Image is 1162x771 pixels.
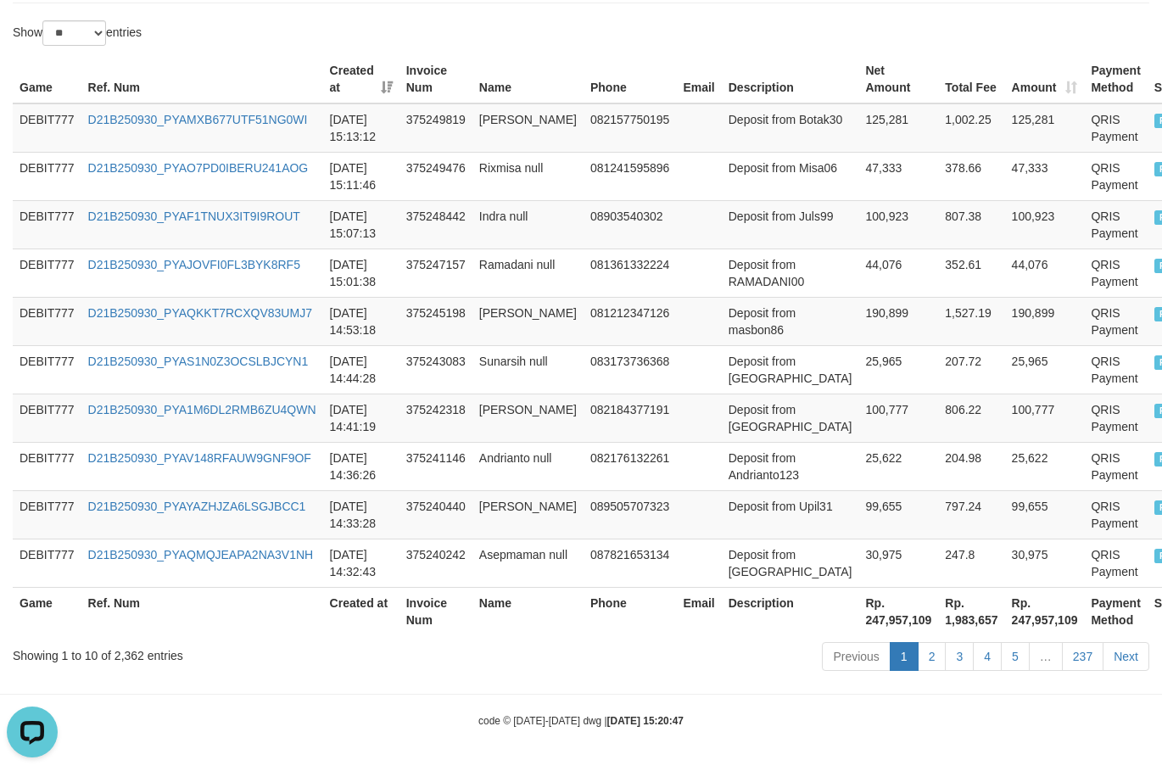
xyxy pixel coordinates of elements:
td: 190,899 [1005,297,1085,345]
td: 081241595896 [584,152,676,200]
td: Andrianto null [472,442,584,490]
th: Rp. 1,983,657 [938,587,1004,635]
th: Phone [584,587,676,635]
td: [DATE] 14:36:26 [323,442,399,490]
td: 47,333 [858,152,938,200]
td: QRIS Payment [1084,345,1147,394]
a: 3 [945,642,974,671]
td: DEBIT777 [13,490,81,539]
td: QRIS Payment [1084,152,1147,200]
td: DEBIT777 [13,345,81,394]
a: D21B250930_PYAQMQJEAPA2NA3V1NH [88,548,314,561]
td: 375247157 [399,249,472,297]
td: DEBIT777 [13,200,81,249]
a: D21B250930_PYAF1TNUX3IT9I9ROUT [88,210,300,223]
td: DEBIT777 [13,249,81,297]
td: Deposit from Andrianto123 [722,442,859,490]
td: 082184377191 [584,394,676,442]
td: 100,923 [1005,200,1085,249]
td: 47,333 [1005,152,1085,200]
th: Ref. Num [81,587,323,635]
td: QRIS Payment [1084,394,1147,442]
a: 1 [890,642,919,671]
th: Ref. Num [81,55,323,103]
td: Rixmisa null [472,152,584,200]
td: [DATE] 14:32:43 [323,539,399,587]
th: Phone [584,55,676,103]
td: DEBIT777 [13,442,81,490]
th: Payment Method [1084,55,1147,103]
td: 375242318 [399,394,472,442]
th: Amount: activate to sort column ascending [1005,55,1085,103]
td: 797.24 [938,490,1004,539]
td: Deposit from Upil31 [722,490,859,539]
td: 087821653134 [584,539,676,587]
a: D21B250930_PYAYAZHJZA6LSGJBCC1 [88,500,306,513]
th: Game [13,587,81,635]
th: Net Amount [858,55,938,103]
td: 99,655 [858,490,938,539]
th: Invoice Num [399,587,472,635]
td: QRIS Payment [1084,200,1147,249]
a: D21B250930_PYAMXB677UTF51NG0WI [88,113,308,126]
a: D21B250930_PYAO7PD0IBERU241AOG [88,161,309,175]
a: D21B250930_PYAQKKT7RCXQV83UMJ7 [88,306,312,320]
select: Showentries [42,20,106,46]
td: 378.66 [938,152,1004,200]
a: 2 [918,642,947,671]
td: 375248442 [399,200,472,249]
td: Deposit from Misa06 [722,152,859,200]
td: [DATE] 14:33:28 [323,490,399,539]
td: Deposit from Juls99 [722,200,859,249]
td: 083173736368 [584,345,676,394]
td: 375245198 [399,297,472,345]
td: 375241146 [399,442,472,490]
td: 081361332224 [584,249,676,297]
td: 125,281 [858,103,938,153]
td: 082157750195 [584,103,676,153]
a: 237 [1062,642,1103,671]
th: Name [472,587,584,635]
a: … [1029,642,1063,671]
small: code © [DATE]-[DATE] dwg | [478,715,684,727]
td: 30,975 [858,539,938,587]
th: Total Fee [938,55,1004,103]
td: QRIS Payment [1084,442,1147,490]
td: [PERSON_NAME] [472,297,584,345]
td: 806.22 [938,394,1004,442]
td: 207.72 [938,345,1004,394]
td: 082176132261 [584,442,676,490]
td: 807.38 [938,200,1004,249]
th: Created at: activate to sort column ascending [323,55,399,103]
a: Next [1103,642,1149,671]
td: 375243083 [399,345,472,394]
a: Previous [822,642,890,671]
td: 25,622 [858,442,938,490]
a: D21B250930_PYA1M6DL2RMB6ZU4QWN [88,403,316,416]
td: DEBIT777 [13,152,81,200]
td: [PERSON_NAME] [472,103,584,153]
td: QRIS Payment [1084,490,1147,539]
td: Asepmaman null [472,539,584,587]
th: Game [13,55,81,103]
td: DEBIT777 [13,539,81,587]
td: 1,002.25 [938,103,1004,153]
td: Indra null [472,200,584,249]
td: 190,899 [858,297,938,345]
a: 5 [1001,642,1030,671]
td: 30,975 [1005,539,1085,587]
th: Payment Method [1084,587,1147,635]
td: 25,965 [1005,345,1085,394]
td: [DATE] 15:07:13 [323,200,399,249]
td: [DATE] 14:41:19 [323,394,399,442]
td: [DATE] 15:13:12 [323,103,399,153]
th: Rp. 247,957,109 [1005,587,1085,635]
td: 125,281 [1005,103,1085,153]
td: Ramadani null [472,249,584,297]
td: DEBIT777 [13,297,81,345]
button: Open LiveChat chat widget [7,7,58,58]
label: Show entries [13,20,142,46]
td: 99,655 [1005,490,1085,539]
th: Email [676,55,721,103]
td: 247.8 [938,539,1004,587]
